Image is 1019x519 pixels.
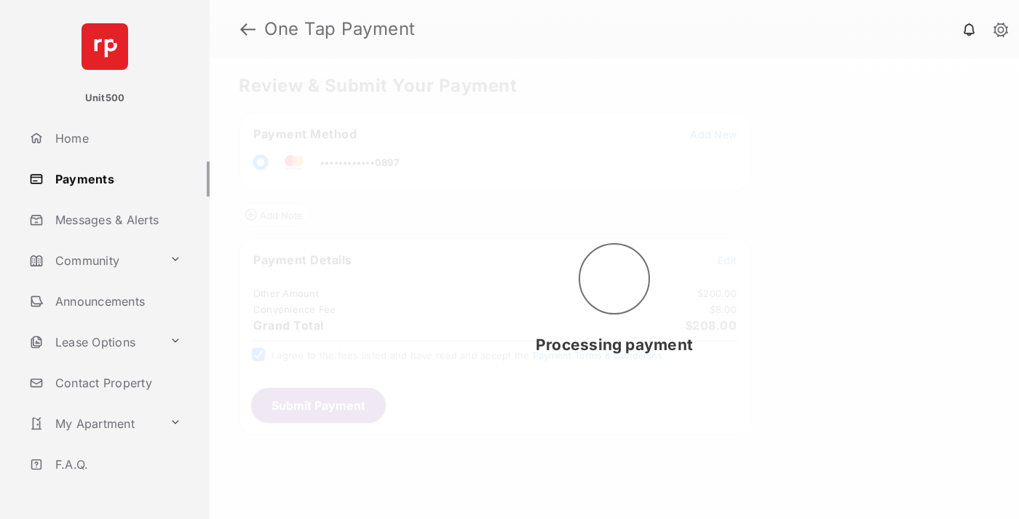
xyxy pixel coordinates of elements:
a: My Apartment [23,406,164,441]
a: Contact Property [23,365,210,400]
a: Home [23,121,210,156]
a: Announcements [23,284,210,319]
p: Unit500 [85,91,125,106]
a: F.A.Q. [23,447,210,482]
a: Community [23,243,164,278]
strong: One Tap Payment [264,20,416,38]
img: svg+xml;base64,PHN2ZyB4bWxucz0iaHR0cDovL3d3dy53My5vcmcvMjAwMC9zdmciIHdpZHRoPSI2NCIgaGVpZ2h0PSI2NC... [82,23,128,70]
a: Payments [23,162,210,197]
span: Processing payment [536,336,693,354]
a: Messages & Alerts [23,202,210,237]
a: Lease Options [23,325,164,360]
